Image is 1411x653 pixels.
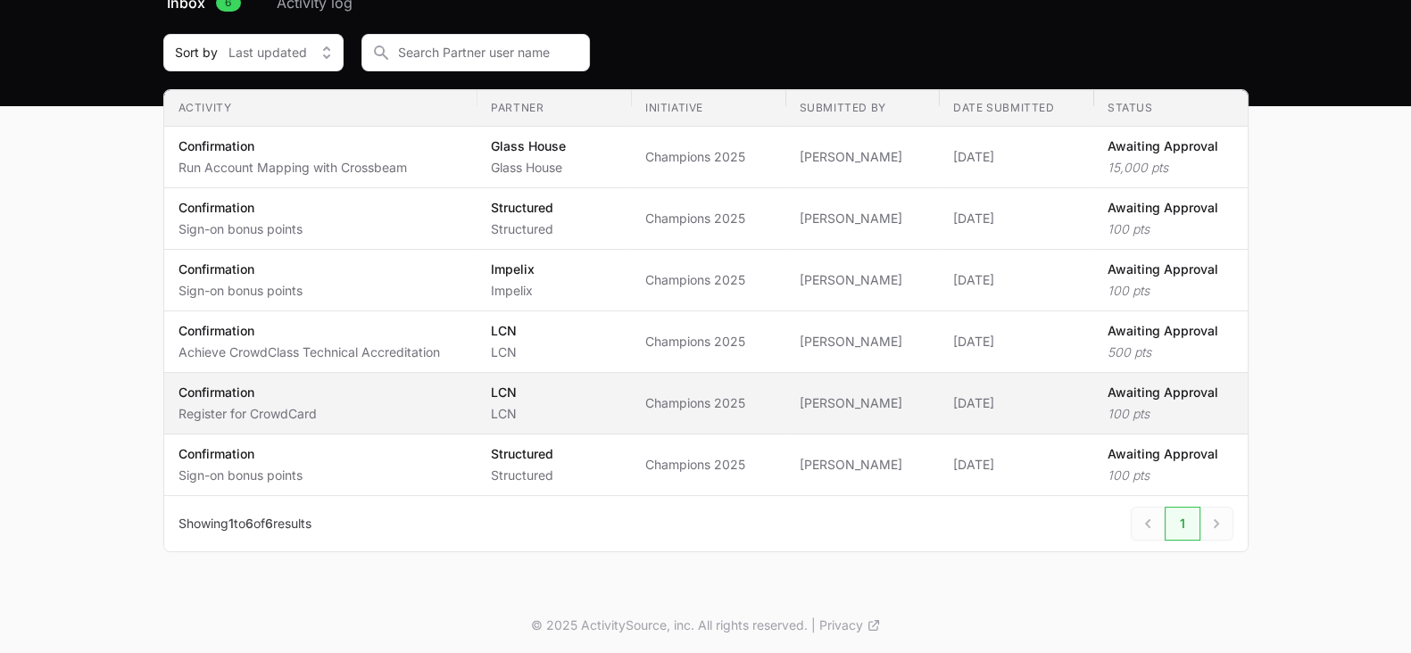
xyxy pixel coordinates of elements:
p: Achieve CrowdClass Technical Accreditation [178,343,440,361]
p: LCN [491,343,517,361]
span: Champions 2025 [645,456,771,474]
p: 100 pts [1108,405,1218,423]
p: 15,000 pts [1108,159,1218,177]
p: Awaiting Approval [1108,260,1218,278]
span: [PERSON_NAME] [800,148,925,166]
p: 100 pts [1108,467,1218,484]
th: Submitted by [785,90,940,127]
p: Awaiting Approval [1108,199,1218,217]
span: [PERSON_NAME] [800,271,925,289]
p: 100 pts [1108,220,1218,238]
p: LCN [491,405,517,423]
p: Structured [491,220,553,238]
span: [PERSON_NAME] [800,333,925,351]
p: © 2025 ActivitySource, inc. All rights reserved. [531,616,808,634]
p: Structured [491,199,553,217]
p: Showing to of results [178,515,311,533]
p: Awaiting Approval [1108,384,1218,401]
p: 500 pts [1108,343,1218,361]
p: Confirmation [178,384,317,401]
section: Initiative Approvals Filters [163,34,1249,552]
th: Date submitted [939,90,1093,127]
p: Register for CrowdCard [178,405,317,423]
p: Impelix [491,260,535,278]
p: LCN [491,322,517,340]
span: Champions 2025 [645,271,771,289]
p: Structured [491,445,553,463]
span: 6 [245,516,253,531]
p: Confirmation [178,199,303,217]
p: Impelix [491,282,535,300]
p: Awaiting Approval [1108,137,1218,155]
p: Structured [491,467,553,484]
p: Confirmation [178,322,440,340]
span: [PERSON_NAME] [800,456,925,474]
p: 100 pts [1108,282,1218,300]
th: Status [1093,90,1248,127]
th: Activity [164,90,477,127]
span: Champions 2025 [645,210,771,227]
p: Confirmation [178,137,407,155]
span: [DATE] [953,456,1079,474]
th: Initiative [631,90,785,127]
span: [DATE] [953,394,1079,412]
p: Run Account Mapping with Crossbeam [178,159,407,177]
p: Sign-on bonus points [178,220,303,238]
p: Sign-on bonus points [178,282,303,300]
span: Sort by [175,44,218,62]
p: Confirmation [178,445,303,463]
th: Partner [477,90,631,127]
p: Awaiting Approval [1108,322,1218,340]
span: [PERSON_NAME] [800,394,925,412]
span: [DATE] [953,148,1079,166]
p: Confirmation [178,260,303,278]
span: [DATE] [953,271,1079,289]
span: [PERSON_NAME] [800,210,925,227]
div: Sort by filter [163,34,344,71]
span: Champions 2025 [645,333,771,351]
span: [DATE] [953,333,1079,351]
span: Champions 2025 [645,148,771,166]
button: Sort byLast updated [163,34,344,71]
span: Last updated [228,44,307,62]
p: Glass House [491,137,566,155]
span: 6 [265,516,273,531]
p: Awaiting Approval [1108,445,1218,463]
p: Sign-on bonus points [178,467,303,484]
span: [DATE] [953,210,1079,227]
span: 1 [228,516,234,531]
p: LCN [491,384,517,401]
span: | [811,616,816,634]
span: Champions 2025 [645,394,771,412]
input: Search Partner user name [361,34,590,71]
span: 1 [1165,507,1200,541]
a: Privacy [819,616,881,634]
p: Glass House [491,159,566,177]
